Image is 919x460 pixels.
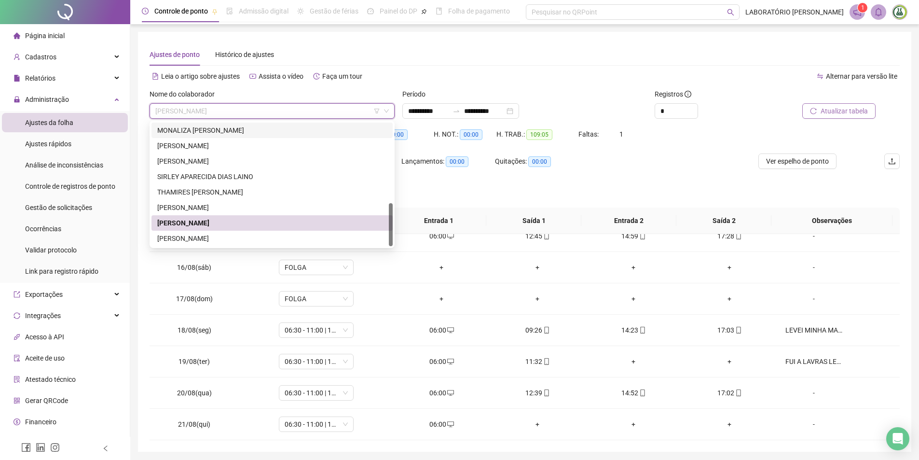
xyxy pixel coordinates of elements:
[14,376,20,383] span: solution
[685,91,691,98] span: info-circle
[25,204,92,211] span: Gestão de solicitações
[593,262,674,273] div: +
[25,32,65,40] span: Página inicial
[593,293,674,304] div: +
[886,427,909,450] div: Open Intercom Messenger
[766,156,829,167] span: Ver espelho de ponto
[785,262,842,273] div: -
[367,8,374,14] span: dashboard
[142,8,149,14] span: clock-circle
[212,9,218,14] span: pushpin
[434,129,496,140] div: H. NOT.:
[817,73,823,80] span: swap
[497,262,578,273] div: +
[497,419,578,430] div: +
[421,9,427,14] span: pushpin
[446,390,454,396] span: desktop
[310,7,358,15] span: Gestão de férias
[542,327,550,334] span: mobile
[497,231,578,241] div: 12:45
[785,356,842,367] div: FUI A LAVRAS LEVAR MINHA MAE PARA FAZER EXAMES
[14,291,20,298] span: export
[36,443,45,452] span: linkedin
[385,129,408,140] span: 00:00
[157,233,387,244] div: [PERSON_NAME]
[151,153,393,169] div: SABRINA COSTA ALVARENGA
[285,260,348,275] span: FOLGA
[297,8,304,14] span: sun
[676,208,771,234] th: Saída 2
[14,334,20,340] span: api
[25,161,103,169] span: Análise de inconsistências
[785,388,842,398] div: -
[689,293,770,304] div: +
[542,358,550,365] span: mobile
[151,169,393,184] div: SIRLEY APARECIDA DIAS LAINO
[151,200,393,215] div: THAYNARA LUIZA ALVES COSTA
[785,293,842,304] div: -
[448,7,510,15] span: Folha de pagamento
[157,218,387,228] div: [PERSON_NAME]
[578,130,600,138] span: Faltas:
[25,140,71,148] span: Ajustes rápidos
[239,7,288,15] span: Admissão digital
[150,51,200,58] span: Ajustes de ponto
[771,208,892,234] th: Observações
[177,389,212,397] span: 20/08(qua)
[826,72,897,80] span: Alternar para versão lite
[542,390,550,396] span: mobile
[401,388,482,398] div: 06:00
[259,72,303,80] span: Assista o vídeo
[25,246,77,254] span: Validar protocolo
[177,264,211,271] span: 16/08(sáb)
[745,7,844,17] span: LABORATÓRIO [PERSON_NAME]
[689,325,770,335] div: 17:03
[593,231,674,241] div: 14:59
[689,356,770,367] div: +
[496,129,578,140] div: H. TRAB.:
[689,388,770,398] div: 17:02
[593,356,674,367] div: +
[151,123,393,138] div: MONALIZA DIANY ROCHA MARTINS
[25,96,69,103] span: Administração
[155,104,389,118] span: VALERIA GARCIA PEREIRA
[638,390,646,396] span: mobile
[401,293,482,304] div: +
[542,233,550,239] span: mobile
[497,293,578,304] div: +
[178,358,210,365] span: 19/08(ter)
[593,419,674,430] div: +
[178,326,211,334] span: 18/08(seg)
[497,356,578,367] div: 11:32
[151,184,393,200] div: THAMIRES APARECIDA SANTOS
[734,327,742,334] span: mobile
[154,7,208,15] span: Controle de ponto
[802,103,876,119] button: Atualizar tabela
[727,9,734,16] span: search
[25,397,68,404] span: Gerar QRCode
[151,231,393,246] div: VIVIANE FLAVIA ELIAS LEOCADIO
[157,140,387,151] div: [PERSON_NAME]
[25,418,56,426] span: Financeiro
[689,262,770,273] div: +
[25,225,61,233] span: Ocorrências
[402,89,432,99] label: Período
[14,418,20,425] span: dollar
[593,388,674,398] div: 14:52
[446,358,454,365] span: desktop
[888,157,896,165] span: upload
[285,323,348,337] span: 06:30 - 11:00 | 13:00 - 17:00
[25,119,73,126] span: Ajustes da folha
[892,5,907,19] img: 75699
[157,156,387,167] div: [PERSON_NAME]
[176,295,213,303] span: 17/08(dom)
[655,89,691,99] span: Registros
[638,233,646,239] span: mobile
[528,156,551,167] span: 00:00
[785,419,842,430] div: -
[157,125,387,136] div: MONALIZA [PERSON_NAME]
[161,72,240,80] span: Leia o artigo sobre ajustes
[151,215,393,231] div: VALERIA GARCIA PEREIRA
[157,187,387,197] div: THAMIRES [PERSON_NAME]
[285,417,348,432] span: 06:30 - 11:00 | 13:00 - 17:00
